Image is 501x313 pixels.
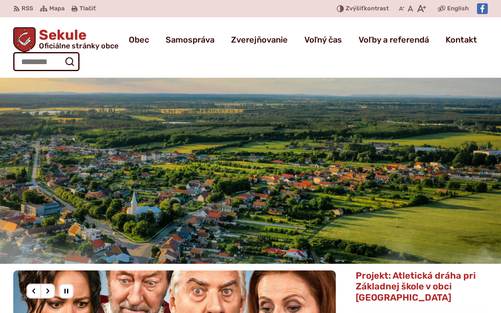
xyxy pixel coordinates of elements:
[447,4,469,14] span: English
[304,28,342,51] a: Voľný čas
[359,28,429,51] a: Voľby a referendá
[79,5,96,12] span: Tlačiť
[59,284,74,299] div: Pozastaviť pohyb slajdera
[40,284,55,299] div: Nasledujúci slajd
[13,27,36,52] img: Prejsť na domovskú stránku
[346,5,389,12] span: kontrast
[446,4,470,14] a: English
[26,284,41,299] div: Predošlý slajd
[36,28,118,50] h1: Sekule
[346,5,364,12] span: Zvýšiť
[446,28,477,51] a: Kontakt
[39,42,118,50] span: Oficiálne stránky obce
[477,3,488,14] img: Prejsť na Facebook stránku
[231,28,288,51] a: Zverejňovanie
[356,270,476,303] span: Projekt: Atletická dráha pri Základnej škole v obci [GEOGRAPHIC_DATA]
[166,28,214,51] a: Samospráva
[49,4,65,14] span: Mapa
[22,4,33,14] span: RSS
[13,27,118,52] a: Logo Sekule, prejsť na domovskú stránku.
[129,28,149,51] a: Obec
